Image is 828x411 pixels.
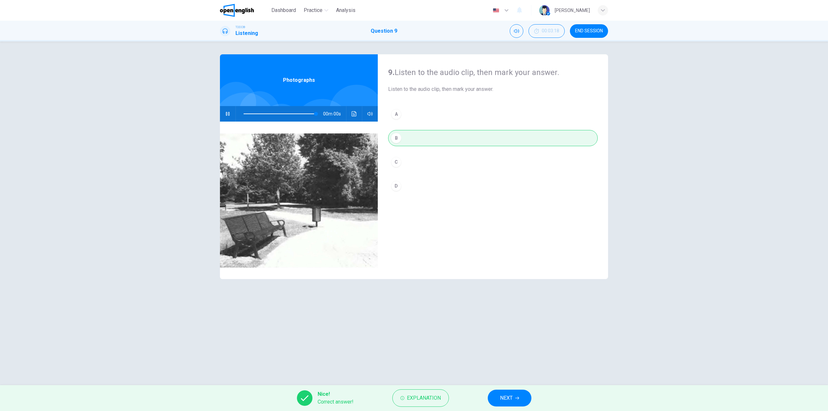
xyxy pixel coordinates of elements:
span: Analysis [336,6,355,14]
img: Photographs [220,122,378,279]
button: Analysis [333,5,358,16]
span: Nice! [318,390,354,398]
button: Explanation [392,389,449,407]
button: NEXT [488,390,531,406]
span: NEXT [500,394,513,403]
span: TOEIC® [235,25,245,29]
h4: Listen to the audio clip, then mark your answer. [388,67,598,78]
img: en [492,8,500,13]
button: END SESSION [570,24,608,38]
span: END SESSION [575,28,603,34]
div: Mute [510,24,523,38]
a: OpenEnglish logo [220,4,269,17]
button: 00:03:18 [528,24,565,38]
div: Hide [528,24,565,38]
span: Dashboard [271,6,296,14]
button: Dashboard [269,5,299,16]
h1: Listening [235,29,258,37]
button: Click to see the audio transcription [349,106,359,122]
span: 00m 00s [323,106,346,122]
span: Listen to the audio clip, then mark your answer. [388,85,598,93]
h1: Question 9 [371,27,397,35]
img: Profile picture [539,5,550,16]
span: Correct answer! [318,398,354,406]
span: Practice [304,6,322,14]
span: 00:03:18 [542,28,559,34]
span: Explanation [407,394,441,403]
button: Practice [301,5,331,16]
img: OpenEnglish logo [220,4,254,17]
div: [PERSON_NAME] [555,6,590,14]
span: Photographs [283,76,315,84]
strong: 9. [388,68,395,77]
